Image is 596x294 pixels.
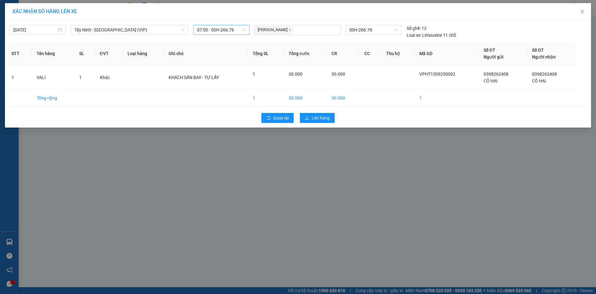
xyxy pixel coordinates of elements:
span: down [181,28,185,32]
th: Loại hàng [123,42,164,66]
td: VALI [32,66,74,90]
span: Tây Ninh - Sài Gòn (VIP) [74,25,185,35]
span: close [288,28,291,31]
div: Quy định nhận/gửi hàng : [8,38,310,66]
span: 0398262408 [484,72,508,77]
th: CC [359,42,381,66]
td: 1 [7,66,32,90]
span: 07:50 - 50H-266.76 [197,25,246,35]
i: (Tôi đã đọc và đồng ý nộp dung phiếu gửi hàng) [22,14,80,24]
span: Số ĐT [484,48,495,53]
span: rollback [266,116,271,121]
td: 1 [414,90,478,107]
th: Thu hộ [381,42,414,66]
td: 30.000 [327,90,359,107]
span: Người gửi [484,54,503,59]
th: Tên hàng [32,42,74,66]
td: 30.000 [284,90,327,107]
button: rollbackQuay lại [261,113,294,123]
span: 30.000 [332,72,345,77]
th: Ghi chú [164,42,248,66]
th: ĐVT [95,42,123,66]
th: Tổng cước [284,42,327,66]
span: KHÁCH SÂN BAY - TỰ LẤY [169,75,219,80]
button: Close [574,3,591,21]
th: SL [74,42,95,66]
span: Loại xe: [407,32,421,39]
span: XÁC NHẬN SỐ HÀNG LÊN XE [12,8,77,14]
span: 30.000 [289,72,302,77]
span: 0398262408 [532,72,557,77]
span: Quay lại [273,114,289,121]
span: CÔ HAI [484,78,498,83]
td: Tổng cộng [32,90,74,107]
th: Mã GD [414,42,478,66]
span: Số ĐT [532,48,544,53]
div: 12 [407,25,427,32]
span: CÔ HAI [532,78,546,83]
div: Limousine 11 chỗ [407,32,456,39]
span: 1 [253,72,255,77]
span: 1 [79,75,82,80]
span: 50H-266.76 [349,25,398,35]
td: Khác [95,66,123,90]
th: STT [7,42,32,66]
span: upload [305,116,309,121]
span: [PERSON_NAME] [256,26,292,34]
span: Người nhận [532,54,556,59]
li: 1. Không vân chuyển hàng quốc cấm [14,44,310,50]
td: 1 [248,90,284,107]
button: uploadLên hàng [300,113,335,123]
span: Số ghế: [407,25,421,32]
span: close [580,9,585,14]
span: VPHT1509250002 [419,72,455,77]
input: 15/09/2025 [13,26,56,33]
th: Tổng SL [248,42,284,66]
span: Lên hàng [312,114,330,121]
th: CR [327,42,359,66]
li: Người gửi hàng xác nhận [20,8,82,14]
